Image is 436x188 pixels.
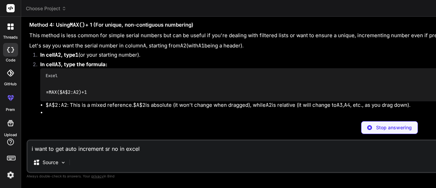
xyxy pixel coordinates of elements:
span: privacy [91,174,104,178]
code: =MAX($A$2:A2)+1 [46,89,88,96]
code: MAX() [70,21,85,28]
code: A3 [337,102,343,109]
code: A4 [344,102,350,109]
code: $A$2 [133,102,145,109]
p: Stop answering [376,124,412,131]
p: Source [43,159,58,166]
img: settings [5,169,16,181]
code: A3 [55,61,61,68]
strong: In cell , type [40,52,78,58]
code: 1 [75,52,78,58]
label: GitHub [4,81,17,87]
label: threads [3,34,18,40]
label: prem [6,107,15,113]
code: A2 [266,102,272,109]
label: Upload [4,132,17,138]
span: Excel [46,73,58,78]
img: Pick Models [60,160,66,165]
code: A1 [198,42,204,49]
code: A [143,42,146,49]
code: A2 [55,52,61,58]
label: code [6,57,15,63]
code: A2 [180,42,186,49]
strong: In cell , type the formula: [40,61,107,68]
code: $A$2:A2 [46,102,67,109]
span: Choose Project [26,5,66,12]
